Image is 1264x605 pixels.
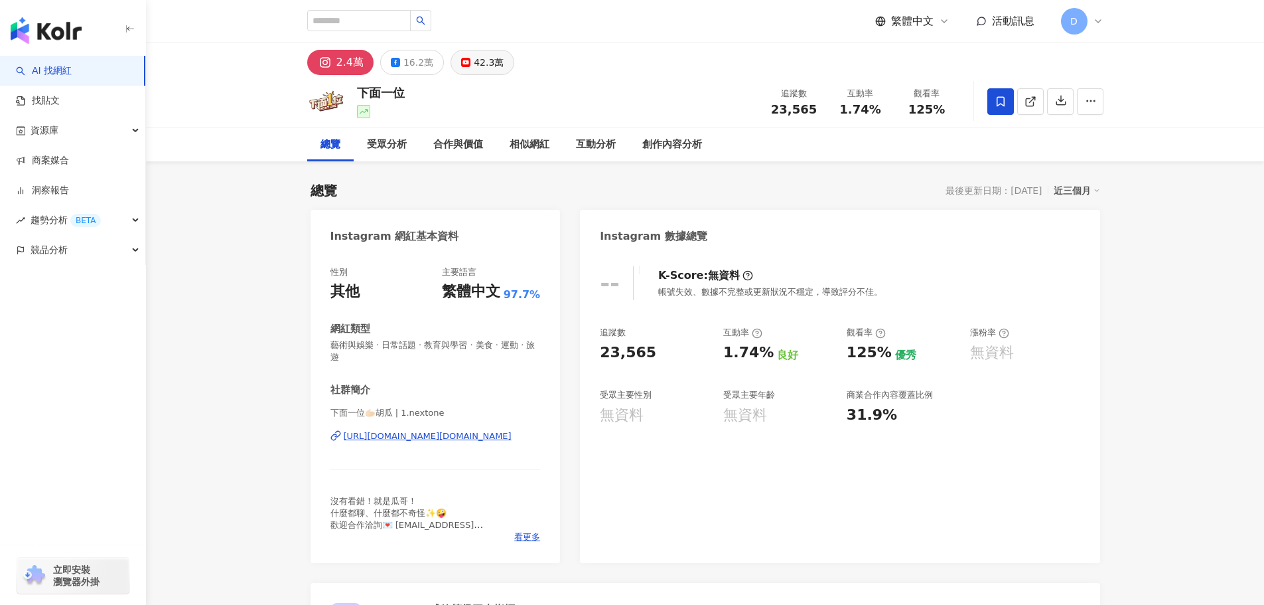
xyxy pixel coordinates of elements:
[307,50,374,75] button: 2.4萬
[330,282,360,302] div: 其他
[474,53,504,72] div: 42.3萬
[510,137,549,153] div: 相似網紅
[307,82,347,122] img: KOL Avatar
[442,282,500,302] div: 繁體中文
[839,103,880,116] span: 1.74%
[70,214,101,227] div: BETA
[1054,182,1100,199] div: 近三個月
[31,235,68,265] span: 競品分析
[330,430,541,442] a: [URL][DOMAIN_NAME][DOMAIN_NAME]
[658,286,882,298] div: 帳號失效、數據不完整或更新狀況不穩定，導致評分不佳。
[330,322,370,336] div: 網紅類型
[908,103,946,116] span: 125%
[600,343,656,363] div: 23,565
[658,268,753,283] div: K-Score :
[847,327,886,339] div: 觀看率
[357,84,405,101] div: 下面一位
[514,531,540,543] span: 看更多
[53,564,100,588] span: 立即安裝 瀏覽器外掛
[330,229,459,244] div: Instagram 網紅基本資料
[847,405,897,426] div: 31.9%
[642,137,702,153] div: 創作內容分析
[16,154,69,167] a: 商案媒合
[330,266,348,278] div: 性別
[330,407,541,419] span: 下面一位🫱🏻胡瓜 | 1.nextone
[16,94,60,108] a: 找貼文
[11,17,82,44] img: logo
[330,383,370,397] div: 社群簡介
[344,430,512,442] div: [URL][DOMAIN_NAME][DOMAIN_NAME]
[17,558,129,594] a: chrome extension立即安裝 瀏覽器外掛
[16,184,69,197] a: 洞察報告
[847,343,892,363] div: 125%
[902,87,952,100] div: 觀看率
[367,137,407,153] div: 受眾分析
[600,270,620,297] div: --
[31,116,58,145] span: 資源庫
[504,288,541,302] span: 97.7%
[895,348,916,363] div: 優秀
[835,87,886,100] div: 互動率
[769,87,819,100] div: 追蹤數
[600,229,707,244] div: Instagram 數據總覽
[16,216,25,225] span: rise
[320,137,340,153] div: 總覽
[723,389,775,401] div: 受眾主要年齡
[970,343,1014,363] div: 無資料
[723,327,762,339] div: 互動率
[433,137,483,153] div: 合作與價值
[16,64,72,78] a: searchAI 找網紅
[723,405,767,426] div: 無資料
[576,137,616,153] div: 互動分析
[992,15,1034,27] span: 活動訊息
[708,268,740,283] div: 無資料
[451,50,514,75] button: 42.3萬
[771,102,817,116] span: 23,565
[600,327,626,339] div: 追蹤數
[600,389,652,401] div: 受眾主要性別
[21,565,47,586] img: chrome extension
[330,339,541,363] span: 藝術與娛樂 · 日常話題 · 教育與學習 · 美食 · 運動 · 旅遊
[311,181,337,200] div: 總覽
[891,14,934,29] span: 繁體中文
[416,16,425,25] span: search
[330,496,484,590] span: 沒有看錯！就是瓜哥！ 什麼都聊、什麼都不奇怪✨🤪 歡迎合作洽詢💌 [EMAIL_ADDRESS][DOMAIN_NAME] ——— 📺每週四首播 YouTube搜尋🔎下面一位 👇🏻點擊觀看更多新...
[442,266,476,278] div: 主要語言
[31,205,101,235] span: 趨勢分析
[847,389,933,401] div: 商業合作內容覆蓋比例
[946,185,1042,196] div: 最後更新日期：[DATE]
[600,405,644,426] div: 無資料
[723,343,774,363] div: 1.74%
[403,53,433,72] div: 16.2萬
[777,348,798,363] div: 良好
[336,53,364,72] div: 2.4萬
[1070,14,1078,29] span: D
[380,50,444,75] button: 16.2萬
[970,327,1009,339] div: 漲粉率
